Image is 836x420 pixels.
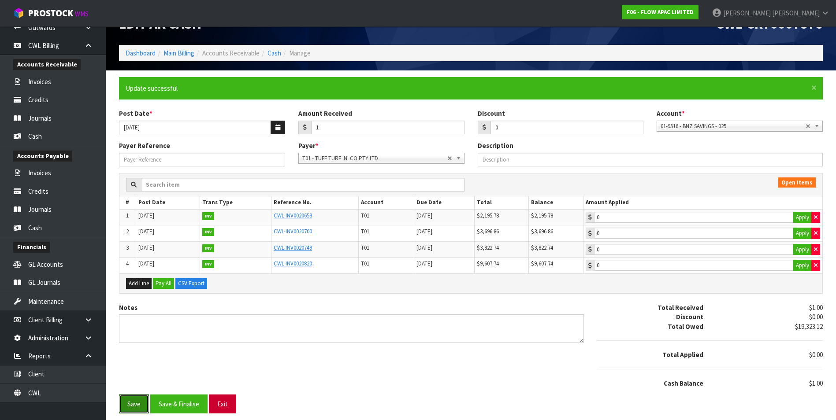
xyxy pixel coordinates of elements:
[662,350,703,359] strong: Total Applied
[202,212,214,220] strong: INV
[414,209,474,225] td: [DATE]
[793,244,812,255] button: Apply
[141,178,464,192] input: Search item
[119,109,152,118] label: Post Date
[414,258,474,273] td: [DATE]
[119,241,136,258] td: 3
[119,196,136,209] th: #
[668,322,703,331] strong: Total Owed
[13,59,81,70] span: Accounts Receivable
[13,242,50,253] span: Financials
[126,49,156,57] a: Dashboard
[490,121,644,134] input: Amount Discounted
[136,209,200,225] td: [DATE]
[175,278,207,289] button: CSV Export
[664,379,703,387] strong: Cash Balance
[202,49,260,57] span: Accounts Receivable
[359,209,414,225] td: T01
[119,209,136,225] td: 1
[75,10,89,18] small: WMS
[531,228,553,235] span: $3,696.86
[475,196,529,209] th: Total
[359,241,414,258] td: T01
[531,212,553,219] span: $2,195.78
[119,121,271,134] input: Post Date
[202,228,214,236] strong: INV
[531,244,553,251] span: $3,822.74
[661,121,806,132] span: 01-9516 - BNZ SAVINGS - 025
[119,225,136,242] td: 2
[772,9,820,17] span: [PERSON_NAME]
[529,196,583,209] th: Balance
[793,260,812,271] button: Apply
[359,258,414,273] td: T01
[119,303,137,312] label: Notes
[136,225,200,242] td: [DATE]
[298,141,319,150] label: Payer
[811,81,817,94] span: ×
[274,228,312,235] a: CWL-INV0020700
[209,394,236,413] button: Exit
[311,121,464,134] input: Amount Received
[202,260,214,268] strong: INV
[126,278,152,289] button: Add Line
[268,49,281,57] a: Cash
[477,212,499,219] span: $2,195.78
[13,7,24,18] img: cube-alt.png
[478,153,823,166] input: Description
[778,177,816,187] span: Open Items
[136,258,200,273] td: [DATE]
[136,241,200,258] td: [DATE]
[13,151,72,162] span: Accounts Payable
[583,196,822,209] th: Amount Applied
[28,7,73,19] span: ProStock
[126,84,178,92] span: Update successful
[119,153,285,166] input: Payer Reference
[795,322,823,331] span: $19,323.12
[809,303,823,312] span: $1.00
[298,109,352,118] label: Amount Received
[793,212,812,223] button: Apply
[478,141,513,150] label: Description
[359,196,414,209] th: Account
[119,141,170,150] label: Payer Reference
[658,303,703,312] strong: Total Received
[723,9,771,17] span: [PERSON_NAME]
[809,379,823,387] span: $1.00
[627,8,694,16] strong: F06 - FLOW APAC LIMITED
[477,260,499,267] span: $9,607.74
[274,260,312,267] a: CWL-INV0020820
[119,394,149,413] button: Save
[274,244,312,251] a: CWL-INV0020749
[477,228,499,235] span: $3,696.86
[136,196,200,209] th: Post Date
[414,225,474,242] td: [DATE]
[150,394,208,413] button: Save & Finalise
[163,49,194,57] a: Main Billing
[200,196,271,209] th: Trans Type
[274,212,312,219] a: CWL-INV0020653
[622,5,699,19] a: F06 - FLOW APAC LIMITED
[531,260,553,267] span: $9,607.74
[809,350,823,359] span: $0.00
[202,244,214,252] strong: INV
[809,313,823,321] span: $0.00
[657,109,685,118] label: Account
[414,196,474,209] th: Due Date
[477,244,499,251] span: $3,822.74
[271,196,359,209] th: Reference No.
[119,258,136,273] td: 4
[153,278,174,289] button: Pay All
[359,225,414,242] td: T01
[414,241,474,258] td: [DATE]
[302,153,447,164] span: T01 - TUFF TURF 'N' CO PTY LTD
[793,228,812,239] button: Apply
[478,109,505,118] label: Discount
[676,313,703,321] strong: Discount
[289,49,311,57] span: Manage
